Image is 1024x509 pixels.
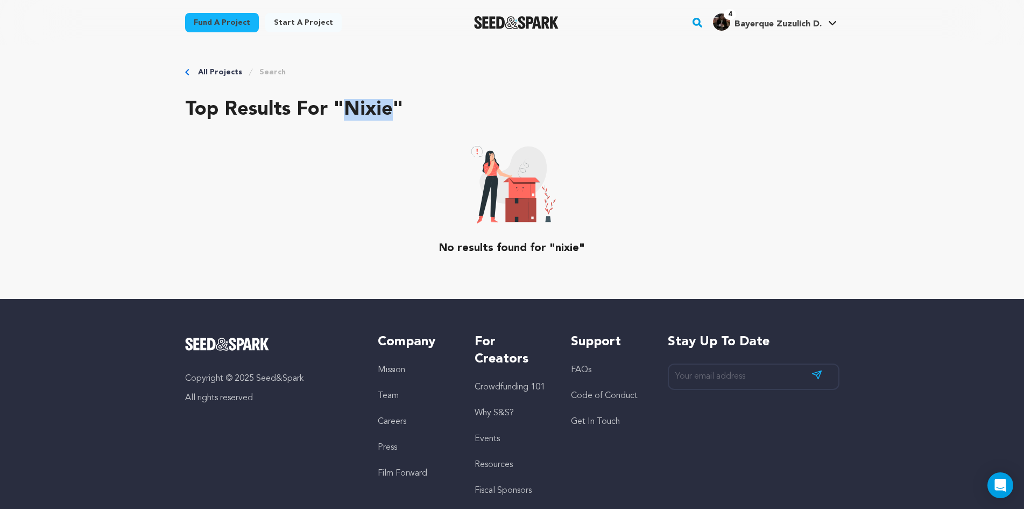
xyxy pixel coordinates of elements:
[185,67,839,78] div: Breadcrumb
[475,383,545,392] a: Crowdfunding 101
[668,333,839,351] h5: Stay up to date
[185,338,270,351] img: Seed&Spark Logo
[475,409,514,417] a: Why S&S?
[185,392,357,405] p: All rights reserved
[378,417,406,426] a: Careers
[668,364,839,390] input: Your email address
[378,392,399,400] a: Team
[378,366,405,374] a: Mission
[987,472,1013,498] div: Open Intercom Messenger
[571,366,591,374] a: FAQs
[185,338,357,351] a: Seed&Spark Homepage
[378,443,397,452] a: Press
[378,333,453,351] h5: Company
[571,333,646,351] h5: Support
[735,20,822,29] span: Bayerque Zuzulich D.
[571,392,638,400] a: Code of Conduct
[469,142,556,224] img: No result icon
[198,67,242,78] a: All Projects
[711,11,839,34] span: Bayerque Zuzulich D.'s Profile
[185,99,839,121] h2: Top results for "nixie"
[378,469,427,478] a: Film Forward
[713,13,822,31] div: Bayerque Zuzulich D.'s Profile
[724,9,736,20] span: 4
[711,11,839,31] a: Bayerque Zuzulich D.'s Profile
[259,67,286,78] a: Search
[265,13,342,32] a: Start a project
[713,13,730,31] img: 073662d24e8d7ca0.jpg
[474,16,559,29] img: Seed&Spark Logo Dark Mode
[475,435,500,443] a: Events
[474,16,559,29] a: Seed&Spark Homepage
[439,241,585,256] p: No results found for "nixie"
[475,486,532,495] a: Fiscal Sponsors
[475,333,549,368] h5: For Creators
[475,461,513,469] a: Resources
[185,13,259,32] a: Fund a project
[185,372,357,385] p: Copyright © 2025 Seed&Spark
[571,417,620,426] a: Get In Touch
